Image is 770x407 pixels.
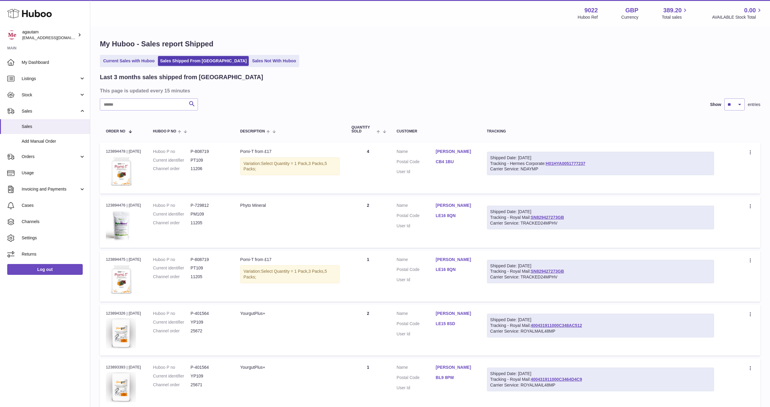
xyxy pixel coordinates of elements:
dt: Postal Code [397,159,436,166]
h2: Last 3 months sales shipped from [GEOGRAPHIC_DATA] [100,73,263,81]
div: Carrier Service: TRACKED24MPHV [490,274,711,280]
a: LE15 8SD [436,321,475,327]
span: AVAILABLE Stock Total [712,14,763,20]
div: Carrier Service: NDAYMP [490,166,711,172]
div: 123893393 | [DATE] [106,365,141,370]
a: 389.20 Total sales [662,6,688,20]
span: Description [240,129,265,133]
span: Invoicing and Payments [22,186,79,192]
div: Tracking [487,129,714,133]
div: Phyto Mineral [240,203,340,208]
img: PMforwebsiteFront1.jpg [106,210,136,240]
div: Huboo Ref [578,14,598,20]
dd: 25671 [191,382,228,388]
dt: Postal Code [397,213,436,220]
span: entries [748,102,760,107]
a: [PERSON_NAME] [436,257,475,263]
span: Orders [22,154,79,160]
div: Shipped Date: [DATE] [490,317,711,323]
a: H01HYA0051777237 [546,161,585,166]
span: My Dashboard [22,60,85,65]
span: Returns [22,251,85,257]
dt: Current identifier [153,265,191,271]
img: info@naturemedical.co.uk [7,30,16,39]
img: NewAMZhappyfamily.jpg [106,372,136,402]
div: Tracking - Hermes Corporate: [487,152,714,176]
dt: Current identifier [153,373,191,379]
div: Carrier Service: TRACKED24MPHV [490,220,711,226]
td: 4 [346,143,391,194]
a: Sales Not With Huboo [250,56,298,66]
dt: Postal Code [397,375,436,382]
div: Customer [397,129,475,133]
span: Usage [22,170,85,176]
dt: Name [397,203,436,210]
div: Shipped Date: [DATE] [490,209,711,215]
span: 389.20 [663,6,682,14]
dt: Name [397,257,436,264]
dt: Channel order [153,274,191,280]
h3: This page is updated every 15 minutes [100,87,759,94]
span: Order No [106,129,125,133]
dt: Name [397,149,436,156]
a: BL9 8PW [436,375,475,381]
div: Carrier Service: ROYALMAIL48MP [490,328,711,334]
dt: User Id [397,169,436,175]
dt: Channel order [153,328,191,334]
dt: User Id [397,223,436,229]
dt: Huboo P no [153,149,191,154]
a: 400431911000C348AC512 [531,323,582,328]
dd: P-401564 [191,311,228,316]
span: Add Manual Order [22,138,85,144]
img: NewAMZhappyfamily.jpg [106,318,136,348]
dd: P-808719 [191,149,228,154]
dt: Postal Code [397,321,436,328]
div: 123894476 | [DATE] [106,203,141,208]
div: YourgutPlus+ [240,311,340,316]
dd: 11205 [191,220,228,226]
div: agautam [22,29,76,41]
dt: Name [397,365,436,372]
dt: Channel order [153,220,191,226]
dd: PM109 [191,211,228,217]
div: Variation: [240,157,340,176]
div: 123894326 | [DATE] [106,311,141,316]
a: CB4 1BU [436,159,475,165]
a: Current Sales with Huboo [101,56,157,66]
label: Show [710,102,721,107]
span: [EMAIL_ADDRESS][DOMAIN_NAME] [22,35,88,40]
dt: Channel order [153,382,191,388]
img: PTVLWebsiteFront.jpg [106,264,136,294]
div: Currency [621,14,639,20]
div: Pomi-T from £17 [240,257,340,263]
img: PTVLWebsiteFront.jpg [106,156,136,186]
dd: P-401564 [191,365,228,370]
dd: P-729812 [191,203,228,208]
div: 123894478 | [DATE] [106,149,141,154]
dt: Current identifier [153,211,191,217]
a: 0.00 AVAILABLE Stock Total [712,6,763,20]
span: Stock [22,92,79,98]
dt: User Id [397,385,436,391]
dd: PT109 [191,265,228,271]
div: 123894475 | [DATE] [106,257,141,262]
span: Settings [22,235,85,241]
a: SN829427273GB [531,269,564,274]
span: Select Quantity = 1 Pack,3 Packs,5 Packs; [244,269,327,279]
dt: Huboo P no [153,311,191,316]
dt: User Id [397,331,436,337]
dd: YP109 [191,373,228,379]
div: Variation: [240,265,340,283]
span: Select Quantity = 1 Pack,3 Packs,5 Packs; [244,161,327,172]
div: YourgutPlus+ [240,365,340,370]
span: Huboo P no [153,129,176,133]
div: Tracking - Royal Mail: [487,368,714,391]
div: Shipped Date: [DATE] [490,155,711,161]
div: Shipped Date: [DATE] [490,263,711,269]
span: Sales [22,108,79,114]
strong: GBP [625,6,638,14]
dt: Current identifier [153,319,191,325]
span: Sales [22,124,85,129]
a: Sales Shipped From [GEOGRAPHIC_DATA] [158,56,249,66]
a: [PERSON_NAME] [436,203,475,208]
